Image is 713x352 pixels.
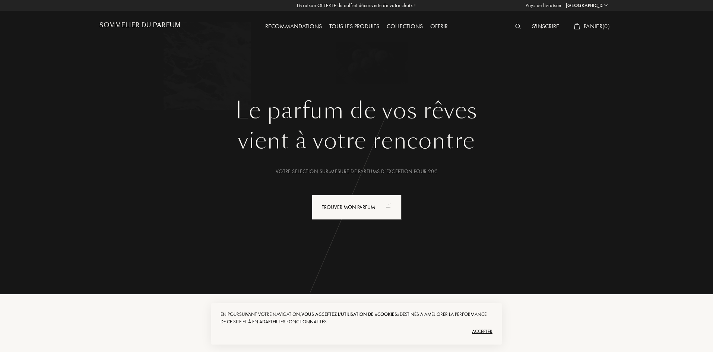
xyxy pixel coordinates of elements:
span: Pays de livraison : [526,2,564,9]
div: S'inscrire [528,22,563,32]
span: Panier ( 0 ) [584,22,610,30]
a: Collections [383,22,427,30]
a: Recommandations [262,22,326,30]
img: search_icn_white.svg [515,24,521,29]
div: Accepter [221,326,492,337]
div: Trouver mon parfum [312,195,402,220]
h1: Sommelier du Parfum [99,22,181,29]
span: vous acceptez l'utilisation de «cookies» [301,311,400,317]
a: Trouver mon parfumanimation [306,195,407,220]
div: Tous les produits [326,22,383,32]
a: Sommelier du Parfum [99,22,181,32]
a: Tous les produits [326,22,383,30]
img: cart_white.svg [574,23,580,29]
div: animation [383,199,398,214]
h1: Le parfum de vos rêves [105,97,608,124]
div: Offrir [427,22,451,32]
a: Offrir [427,22,451,30]
div: vient à votre rencontre [105,124,608,158]
div: Votre selection sur-mesure de parfums d’exception pour 20€ [105,168,608,175]
a: S'inscrire [528,22,563,30]
div: Recommandations [262,22,326,32]
div: En poursuivant votre navigation, destinés à améliorer la performance de ce site et à en adapter l... [221,311,492,326]
div: Collections [383,22,427,32]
